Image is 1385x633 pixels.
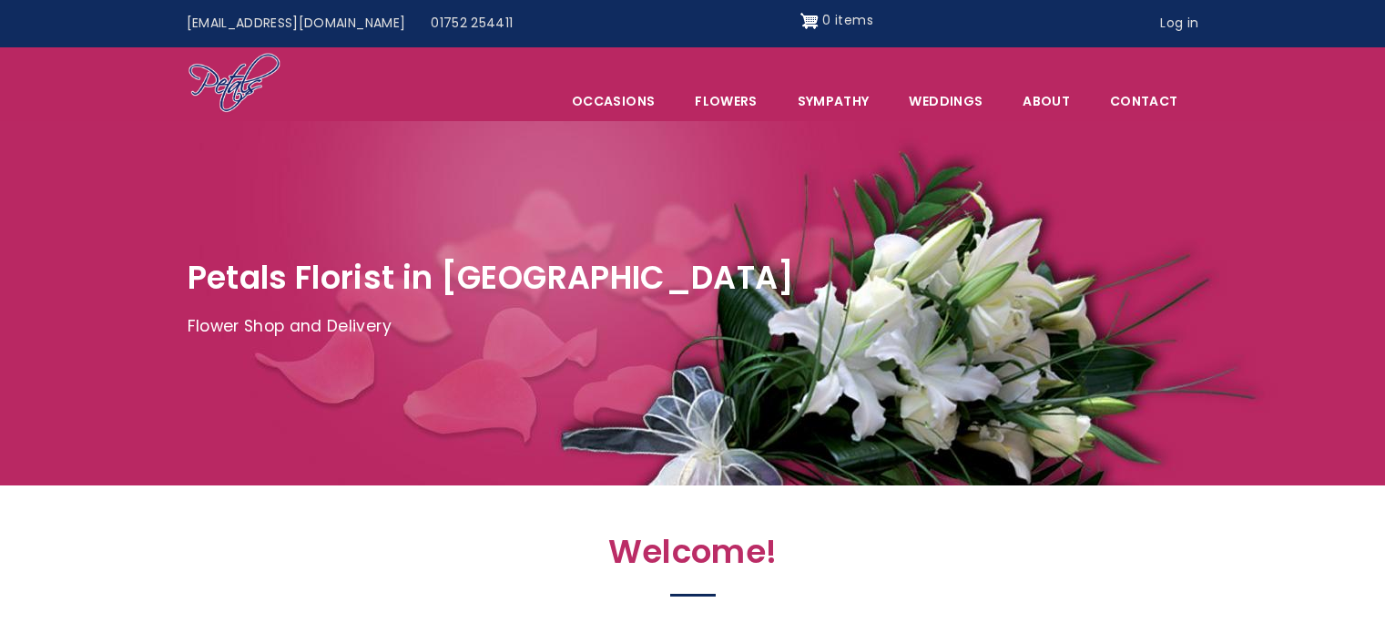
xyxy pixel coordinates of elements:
[188,313,1198,341] p: Flower Shop and Delivery
[1003,82,1089,120] a: About
[800,6,819,36] img: Shopping cart
[553,82,674,120] span: Occasions
[297,533,1089,581] h2: Welcome!
[822,11,872,29] span: 0 items
[1091,82,1197,120] a: Contact
[188,255,795,300] span: Petals Florist in [GEOGRAPHIC_DATA]
[188,52,281,116] img: Home
[174,6,419,41] a: [EMAIL_ADDRESS][DOMAIN_NAME]
[1147,6,1211,41] a: Log in
[779,82,889,120] a: Sympathy
[800,6,873,36] a: Shopping cart 0 items
[418,6,525,41] a: 01752 254411
[676,82,776,120] a: Flowers
[890,82,1002,120] span: Weddings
